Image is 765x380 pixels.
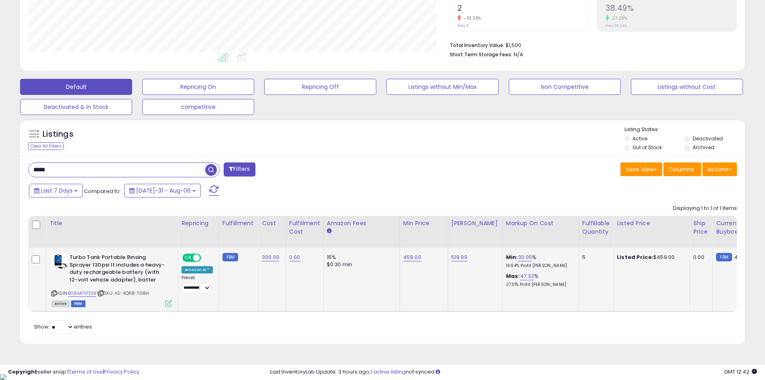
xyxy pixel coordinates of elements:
b: Short Term Storage Fees: [450,51,512,58]
div: 5 [582,254,607,261]
div: Min Price [403,219,445,228]
a: 30.05 [518,253,532,261]
button: competitive [142,99,254,115]
button: Save View [620,162,662,176]
b: Total Inventory Value: [450,42,504,49]
small: FBM [716,253,732,261]
small: Prev: 30.24% [606,23,627,28]
p: Listing States: [624,126,745,134]
a: 0.00 [289,253,300,261]
span: ON [183,255,193,261]
span: Compared to: [84,187,121,195]
div: Ship Price [693,219,709,236]
div: 15% [327,254,394,261]
span: N/A [514,51,523,58]
a: 300.00 [262,253,279,261]
div: Listed Price [617,219,686,228]
a: 1 active listing [371,368,406,376]
li: $1,500 [450,40,731,49]
span: Columns [669,165,694,173]
a: 519.99 [451,253,467,261]
div: $0.30 min [327,261,394,268]
span: Show: entries [34,323,92,331]
b: Turbo Tank Portable Rinsing Sprayer 130psi It includes a heavy-duty rechargeable battery (with 12... [69,254,167,286]
button: Deactivated & In Stock [20,99,132,115]
button: Columns [663,162,701,176]
small: Prev: 3 [457,23,469,28]
div: Cost [262,219,282,228]
span: [DATE]-31 - Aug-06 [136,187,191,195]
button: Non Competitive [509,79,621,95]
div: Markup on Cost [506,219,575,228]
p: 19.64% Profit [PERSON_NAME] [506,263,573,269]
b: Min: [506,253,518,261]
button: [DATE]-31 - Aug-06 [124,184,201,197]
h2: 2 [457,4,588,14]
div: Title [49,219,175,228]
a: Privacy Policy [104,368,139,376]
div: Displaying 1 to 1 of 1 items [673,205,737,212]
button: Default [20,79,132,95]
th: The percentage added to the cost of goods (COGS) that forms the calculator for Min & Max prices. [502,216,579,248]
b: Listed Price: [617,253,653,261]
strong: Copyright [8,368,37,376]
a: 459.00 [403,253,421,261]
label: Out of Stock [632,144,662,151]
span: All listings currently available for purchase on Amazon [51,300,70,307]
span: OFF [200,255,213,261]
a: Terms of Use [69,368,103,376]
div: Fulfillment Cost [289,219,320,236]
small: FBM [222,253,238,261]
div: ASIN: [51,254,172,306]
label: Archived [693,144,714,151]
p: 27.31% Profit [PERSON_NAME] [506,282,573,288]
div: % [506,254,573,269]
button: Last 7 Days [29,184,83,197]
button: Listings without Min/Max [386,79,498,95]
label: Deactivated [693,135,723,142]
h2: 38.49% [606,4,736,14]
label: Active [632,135,647,142]
a: B08MFNTD1B [68,290,96,297]
small: -33.33% [461,15,481,21]
small: 27.28% [609,15,627,21]
h5: Listings [43,129,73,140]
span: 459 [734,253,744,261]
div: Fulfillment [222,219,255,228]
a: 47.33 [520,272,534,280]
button: Listings without Cost [631,79,743,95]
div: Fulfillable Quantity [582,219,610,236]
button: Repricing On [142,79,254,95]
span: FBM [71,300,86,307]
div: $459.00 [617,254,683,261]
span: Last 7 Days [41,187,73,195]
div: Preset: [182,275,213,293]
button: Repricing Off [264,79,376,95]
div: Amazon AI * [182,266,213,273]
span: 2025-08-15 12:42 GMT [724,368,757,376]
img: 41-eNMj0tOL._SL40_.jpg [51,254,67,270]
b: Max: [506,272,520,280]
span: | SKU: AS-XQR8-TG8H [97,290,149,296]
button: Actions [702,162,737,176]
div: [PERSON_NAME] [451,219,499,228]
small: Amazon Fees. [327,228,332,235]
div: seller snap | | [8,368,139,376]
div: Last InventoryLab Update: 3 hours ago, not synced. [270,368,757,376]
div: Repricing [182,219,216,228]
div: Amazon Fees [327,219,396,228]
div: Current Buybox Price [716,219,757,236]
button: Filters [224,162,255,177]
div: 0.00 [693,254,706,261]
div: Clear All Filters [28,142,64,150]
div: % [506,273,573,288]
